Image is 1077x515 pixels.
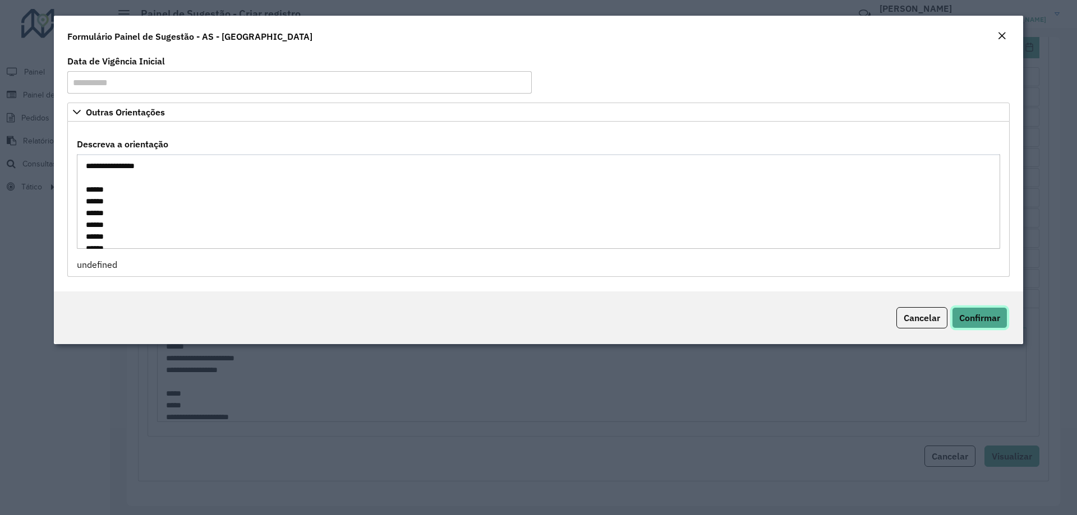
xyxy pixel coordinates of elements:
button: Close [994,29,1010,44]
span: undefined [77,259,117,270]
span: Confirmar [959,312,1000,323]
div: Outras Orientações [67,122,1010,277]
em: Fechar [997,31,1006,40]
h4: Formulário Painel de Sugestão - AS - [GEOGRAPHIC_DATA] [67,30,312,43]
span: Outras Orientações [86,108,165,117]
a: Outras Orientações [67,103,1010,122]
label: Descreva a orientação [77,137,168,151]
span: Cancelar [904,312,940,323]
button: Confirmar [952,307,1007,328]
button: Cancelar [896,307,947,328]
label: Data de Vigência Inicial [67,54,165,68]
